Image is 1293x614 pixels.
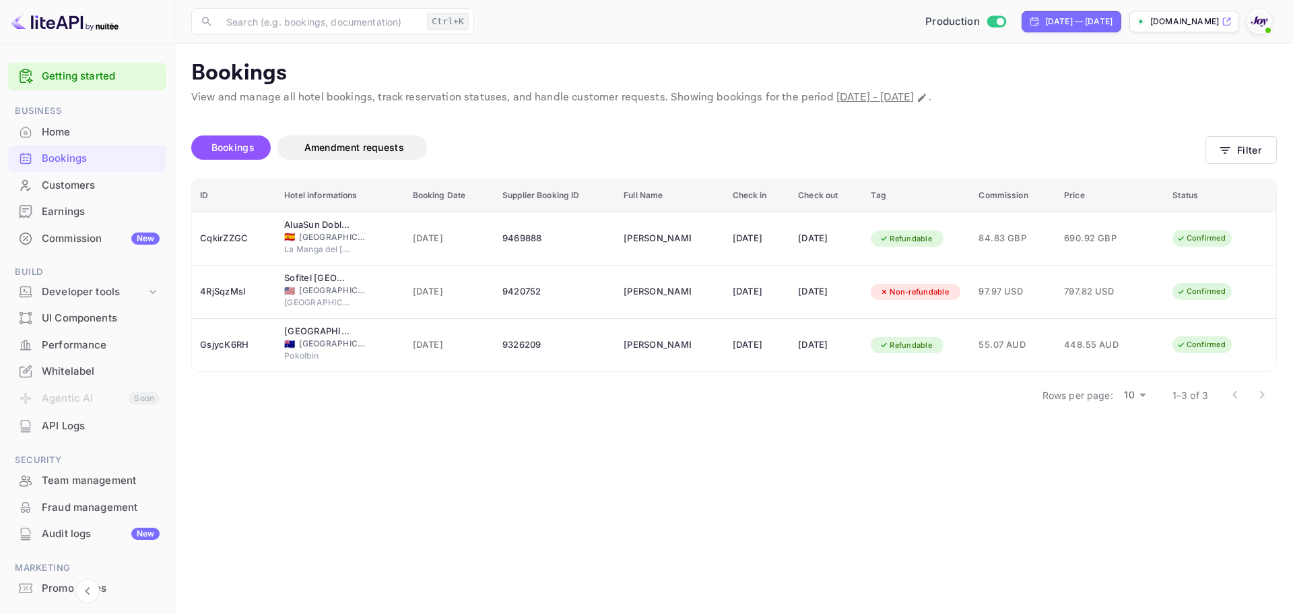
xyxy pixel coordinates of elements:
div: Promo codes [8,576,166,602]
th: Check in [725,179,791,212]
th: Commission [970,179,1056,212]
button: Filter [1205,136,1277,164]
th: Check out [790,179,863,212]
div: API Logs [8,413,166,439]
a: Audit logsNew [8,521,166,546]
th: Supplier Booking ID [494,179,616,212]
div: New [131,233,160,245]
p: Bookings [191,60,1277,87]
a: API Logs [8,413,166,438]
div: Home [8,119,166,146]
a: Earnings [8,199,166,224]
span: 84.83 GBP [979,231,1048,246]
div: 9326209 [502,334,607,356]
div: Ctrl+K [427,13,469,30]
span: Bookings [211,142,255,153]
span: La Manga del [GEOGRAPHIC_DATA] [284,243,352,255]
div: New [131,528,160,540]
span: Security [8,453,166,468]
span: United States of America [284,286,295,295]
div: 9469888 [502,228,607,249]
span: 797.82 USD [1064,284,1131,299]
input: Search (e.g. bookings, documentation) [218,8,422,35]
a: UI Components [8,305,166,330]
a: Bookings [8,146,166,171]
div: Fraud management [42,500,160,516]
div: [DATE] — [DATE] [1045,16,1113,28]
div: UI Components [42,311,160,326]
div: API Logs [42,419,160,434]
div: Customers [42,178,160,193]
span: 448.55 AUD [1064,338,1131,352]
a: Getting started [42,69,160,84]
div: Confirmed [1168,230,1234,247]
div: Switch to Sandbox mode [920,14,1011,30]
span: [GEOGRAPHIC_DATA] [299,338,366,350]
img: LiteAPI logo [11,11,119,32]
a: Home [8,119,166,144]
span: [DATE] - [DATE] [836,90,914,104]
div: H Boutique Hotel [284,325,352,338]
th: Full Name [616,179,724,212]
div: Non-refundable [871,284,958,301]
div: [DATE] [733,228,783,249]
span: [GEOGRAPHIC_DATA] [299,231,366,243]
span: Australia [284,340,295,348]
th: Tag [863,179,970,212]
div: 10 [1119,386,1151,405]
div: Charmaine Corcoran [624,334,691,356]
span: Spain [284,233,295,241]
span: [DATE] [413,231,486,246]
p: 1–3 of 3 [1172,388,1208,402]
th: Booking Date [405,179,494,212]
div: Matthew Corcoran [624,281,691,303]
div: Earnings [42,204,160,220]
div: Getting started [8,63,166,90]
div: Performance [42,338,160,353]
span: 97.97 USD [979,284,1048,299]
p: [DOMAIN_NAME] [1150,16,1219,28]
span: [DATE] [413,338,486,352]
div: Bookings [42,151,160,166]
div: Charlene Corcoran [624,228,691,249]
div: CommissionNew [8,226,166,252]
div: Team management [8,468,166,494]
div: AluaSun Doblemar [284,218,352,232]
div: GsjycK6RH [200,334,268,356]
div: account-settings tabs [191,135,1205,160]
table: booking table [192,179,1276,372]
button: Change date range [915,91,929,104]
th: ID [192,179,276,212]
img: With Joy [1249,11,1270,32]
div: Team management [42,473,160,489]
span: Production [925,14,980,30]
div: Bookings [8,146,166,172]
div: Developer tools [8,280,166,304]
p: Rows per page: [1042,388,1113,402]
div: [DATE] [733,334,783,356]
div: Audit logs [42,526,160,542]
div: CqkirZZGC [200,228,268,249]
div: [DATE] [733,281,783,303]
a: CommissionNew [8,226,166,251]
a: Performance [8,332,166,357]
span: Business [8,104,166,119]
th: Hotel informations [276,179,404,212]
div: Confirmed [1168,336,1234,353]
div: Refundable [871,337,941,354]
a: Team management [8,468,166,493]
a: Promo codes [8,576,166,601]
div: Confirmed [1168,283,1234,300]
div: Fraud management [8,495,166,521]
button: Collapse navigation [75,579,100,603]
span: [DATE] [413,284,486,299]
span: [GEOGRAPHIC_DATA] [284,297,352,309]
div: 4RjSqzMsI [200,281,268,303]
th: Price [1056,179,1164,212]
div: Audit logsNew [8,521,166,547]
div: UI Components [8,305,166,332]
div: Earnings [8,199,166,225]
span: 55.07 AUD [979,338,1048,352]
div: Sofitel Philadelphia at Rittenhouse Square [284,272,352,285]
div: [DATE] [798,281,855,303]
